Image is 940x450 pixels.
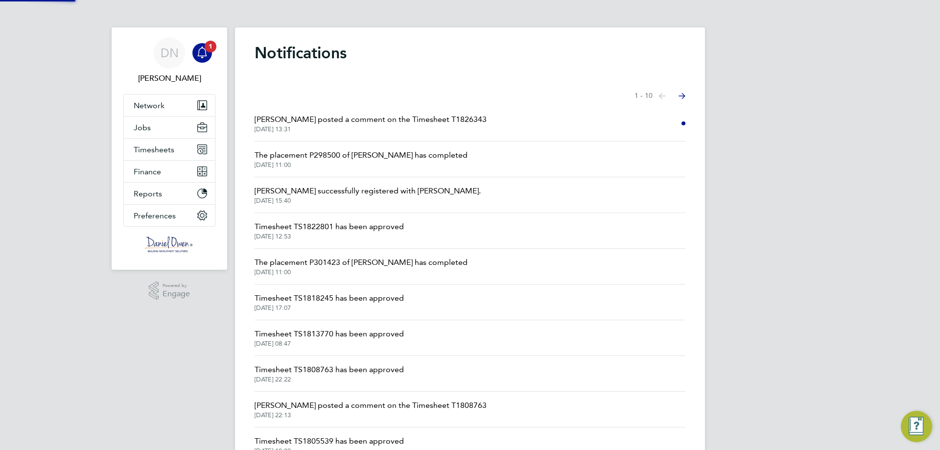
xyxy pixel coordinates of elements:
[255,114,487,125] span: [PERSON_NAME] posted a comment on the Timesheet T1826343
[255,376,404,383] span: [DATE] 22:22
[255,114,487,133] a: [PERSON_NAME] posted a comment on the Timesheet T1826343[DATE] 13:31
[255,185,481,197] span: [PERSON_NAME] successfully registered with [PERSON_NAME].
[124,205,215,226] button: Preferences
[123,37,215,84] a: DN[PERSON_NAME]
[255,233,404,240] span: [DATE] 12:53
[145,237,194,252] img: danielowen-logo-retina.png
[255,292,404,312] a: Timesheet TS1818245 has been approved[DATE] 17:07
[134,145,174,154] span: Timesheets
[163,282,190,290] span: Powered by
[255,364,404,376] span: Timesheet TS1808763 has been approved
[255,221,404,233] span: Timesheet TS1822801 has been approved
[255,125,487,133] span: [DATE] 13:31
[255,435,404,447] span: Timesheet TS1805539 has been approved
[149,282,190,300] a: Powered byEngage
[255,304,404,312] span: [DATE] 17:07
[255,411,487,419] span: [DATE] 22:13
[134,123,151,132] span: Jobs
[123,237,215,252] a: Go to home page
[134,167,161,176] span: Finance
[255,268,468,276] span: [DATE] 11:00
[255,221,404,240] a: Timesheet TS1822801 has been approved[DATE] 12:53
[124,183,215,204] button: Reports
[124,161,215,182] button: Finance
[124,117,215,138] button: Jobs
[205,41,216,52] span: 1
[255,340,404,348] span: [DATE] 08:47
[124,95,215,116] button: Network
[163,290,190,298] span: Engage
[255,257,468,268] span: The placement P301423 of [PERSON_NAME] has completed
[255,328,404,340] span: Timesheet TS1813770 has been approved
[255,43,685,63] h1: Notifications
[255,364,404,383] a: Timesheet TS1808763 has been approved[DATE] 22:22
[124,139,215,160] button: Timesheets
[255,292,404,304] span: Timesheet TS1818245 has been approved
[255,149,468,169] a: The placement P298500 of [PERSON_NAME] has completed[DATE] 11:00
[255,197,481,205] span: [DATE] 15:40
[255,185,481,205] a: [PERSON_NAME] successfully registered with [PERSON_NAME].[DATE] 15:40
[901,411,932,442] button: Engage Resource Center
[255,400,487,419] a: [PERSON_NAME] posted a comment on the Timesheet T1808763[DATE] 22:13
[112,27,227,270] nav: Main navigation
[134,211,176,220] span: Preferences
[134,101,164,110] span: Network
[134,189,162,198] span: Reports
[255,400,487,411] span: [PERSON_NAME] posted a comment on the Timesheet T1808763
[255,328,404,348] a: Timesheet TS1813770 has been approved[DATE] 08:47
[255,257,468,276] a: The placement P301423 of [PERSON_NAME] has completed[DATE] 11:00
[634,86,685,106] nav: Select page of notifications list
[161,47,179,59] span: DN
[255,161,468,169] span: [DATE] 11:00
[634,91,653,101] span: 1 - 10
[123,72,215,84] span: Danielle Nail
[255,149,468,161] span: The placement P298500 of [PERSON_NAME] has completed
[192,37,212,69] a: 1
